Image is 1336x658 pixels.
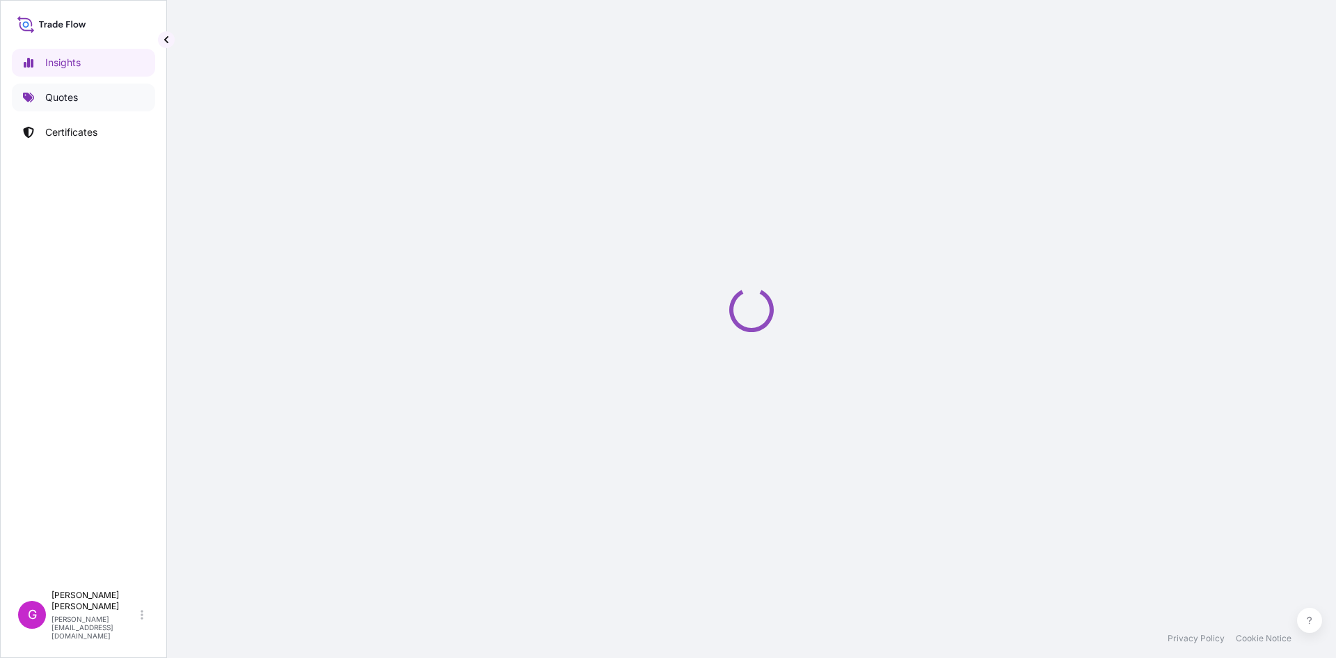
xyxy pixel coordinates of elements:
[45,56,81,70] p: Insights
[45,91,78,104] p: Quotes
[12,118,155,146] a: Certificates
[51,615,138,640] p: [PERSON_NAME][EMAIL_ADDRESS][DOMAIN_NAME]
[1236,633,1291,644] a: Cookie Notice
[1168,633,1225,644] a: Privacy Policy
[51,590,138,612] p: [PERSON_NAME] [PERSON_NAME]
[12,49,155,77] a: Insights
[28,608,37,622] span: G
[12,84,155,111] a: Quotes
[45,125,97,139] p: Certificates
